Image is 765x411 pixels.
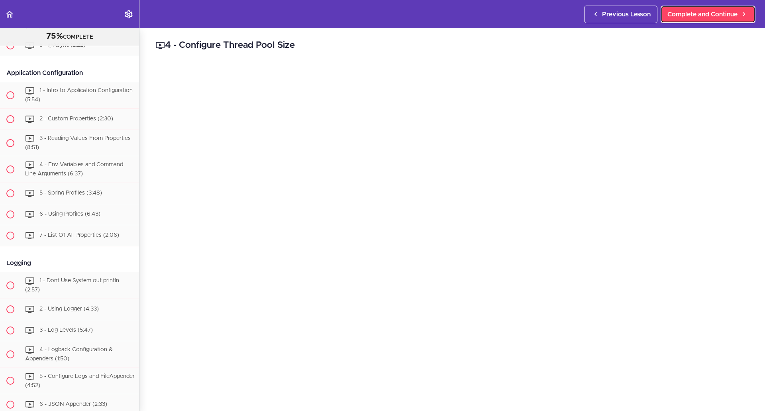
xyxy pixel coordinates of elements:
span: 5 - Spring Profiles (3:48) [39,190,102,196]
span: 3 - Reading Values From Properties (8:51) [25,136,131,150]
span: 75% [46,32,63,40]
svg: Settings Menu [124,10,133,19]
span: 2 - Custom Properties (2:30) [39,116,113,122]
span: 1 - Intro to Application Configuration (5:54) [25,88,133,102]
span: 5 - Configure Logs and FileAppender (4:52) [25,374,135,388]
span: 6 - Using Profiles (6:43) [39,211,100,217]
span: 1 - Dont Use System out println (2:57) [25,278,119,293]
div: COMPLETE [10,31,129,42]
span: Previous Lesson [602,10,651,19]
span: 6 - JSON Appender (2:33) [39,402,107,407]
a: Previous Lesson [584,6,657,23]
span: 4 - Logback Configuration & Appenders (1:50) [25,347,113,362]
h2: 4 - Configure Thread Pool Size [155,39,749,52]
span: Complete and Continue [667,10,738,19]
span: 3 - Log Levels (5:47) [39,327,93,333]
span: 2 - Using Logger (4:33) [39,306,99,312]
a: Complete and Continue [661,6,755,23]
span: 7 - List Of All Properties (2:06) [39,232,119,238]
svg: Back to course curriculum [5,10,14,19]
span: 4 - Env Variables and Command Line Arguments (6:37) [25,162,123,177]
iframe: Video Player [155,64,749,398]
